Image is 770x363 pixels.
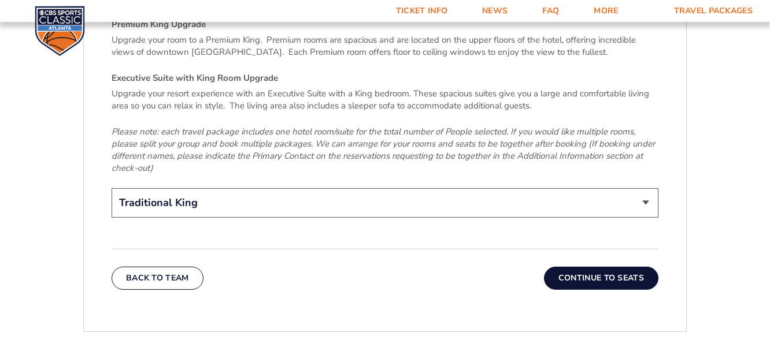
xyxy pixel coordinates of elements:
img: CBS Sports Classic [35,6,85,56]
p: Upgrade your room to a Premium King. Premium rooms are spacious and are located on the upper floo... [112,34,658,58]
h4: Executive Suite with King Room Upgrade [112,72,658,84]
button: Back To Team [112,267,203,290]
em: Please note: each travel package includes one hotel room/suite for the total number of People sel... [112,126,655,174]
h4: Premium King Upgrade [112,18,658,31]
p: Upgrade your resort experience with an Executive Suite with a King bedroom. These spacious suites... [112,88,658,112]
button: Continue To Seats [544,267,658,290]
